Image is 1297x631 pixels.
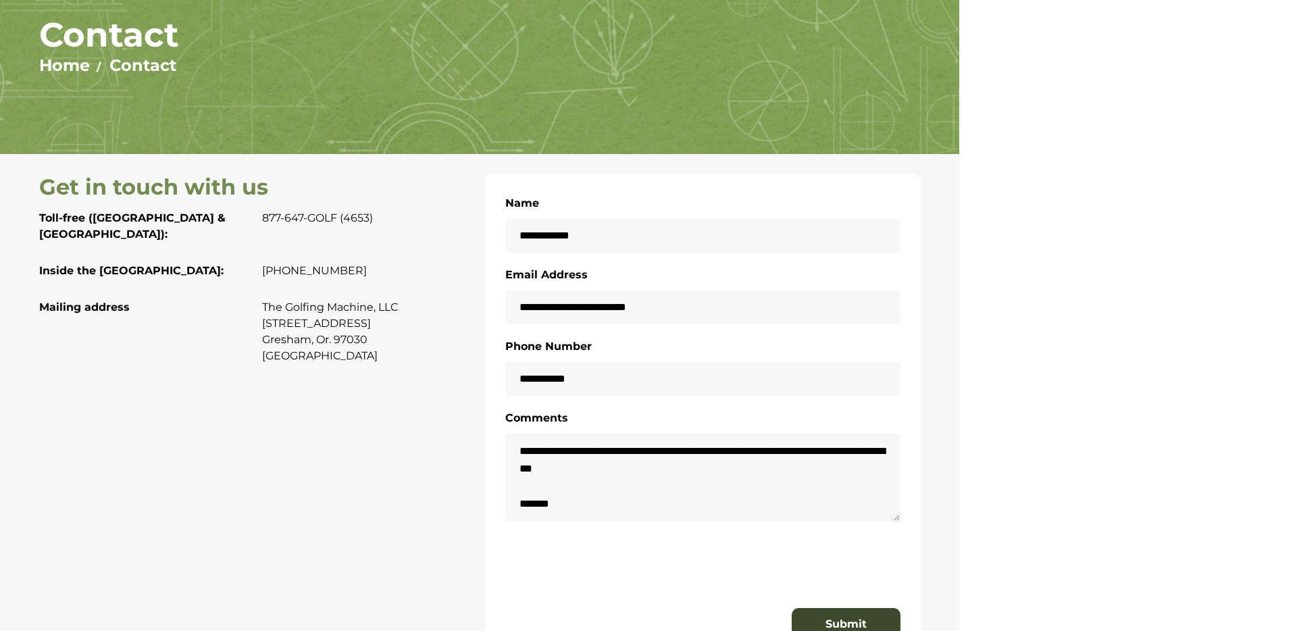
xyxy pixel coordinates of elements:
strong: Inside the [GEOGRAPHIC_DATA]: [39,264,224,277]
iframe: reCAPTCHA [505,545,663,586]
h2: Get in touch with us [39,174,475,200]
label: Name [505,195,539,212]
h1: Contact [39,14,921,55]
a: Contact [109,55,176,75]
strong: Toll-free ([GEOGRAPHIC_DATA] & [GEOGRAPHIC_DATA]): [39,211,226,241]
p: The Golfing Machine, LLC [STREET_ADDRESS] Gresham, Or. 97030 [GEOGRAPHIC_DATA] [262,299,475,364]
a: Home [39,55,90,75]
label: Email Address [505,266,588,284]
label: Phone Number [505,338,592,355]
p: 877-647-GOLF (4653) [262,210,475,226]
label: Comments [505,409,568,427]
strong: Mailing address [39,301,130,313]
p: [PHONE_NUMBER] [262,263,475,279]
